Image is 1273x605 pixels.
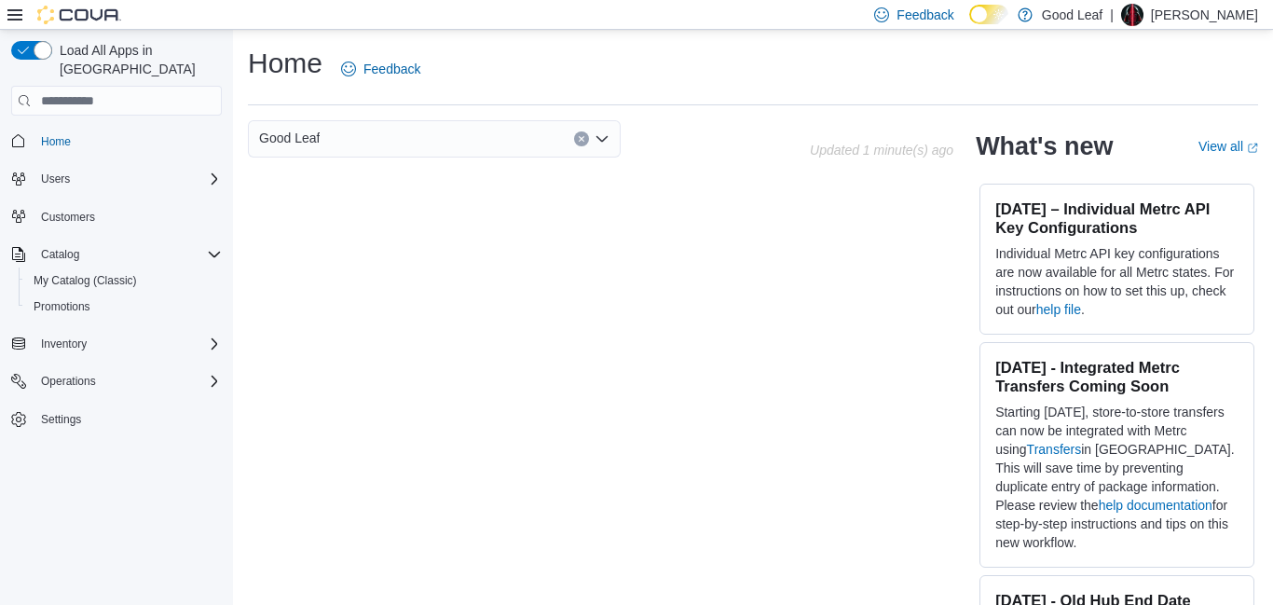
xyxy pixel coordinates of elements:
[26,296,98,318] a: Promotions
[1042,4,1102,26] p: Good Leaf
[34,370,103,392] button: Operations
[897,6,953,24] span: Feedback
[19,294,229,320] button: Promotions
[41,412,81,427] span: Settings
[810,143,953,158] p: Updated 1 minute(s) ago
[34,129,222,152] span: Home
[34,206,103,228] a: Customers
[34,407,222,431] span: Settings
[11,119,222,481] nav: Complex example
[34,243,222,266] span: Catalog
[41,337,87,351] span: Inventory
[574,131,589,146] button: Clear input
[26,269,222,292] span: My Catalog (Classic)
[34,168,222,190] span: Users
[248,45,322,82] h1: Home
[4,203,229,230] button: Customers
[37,6,121,24] img: Cova
[969,5,1008,24] input: Dark Mode
[34,408,89,431] a: Settings
[4,241,229,268] button: Catalog
[41,172,70,186] span: Users
[1198,139,1258,154] a: View allExternal link
[595,131,609,146] button: Open list of options
[1036,302,1081,317] a: help file
[41,374,96,389] span: Operations
[4,331,229,357] button: Inventory
[34,299,90,314] span: Promotions
[41,210,95,225] span: Customers
[1151,4,1258,26] p: [PERSON_NAME]
[334,50,428,88] a: Feedback
[34,333,222,355] span: Inventory
[4,127,229,154] button: Home
[995,244,1239,319] p: Individual Metrc API key configurations are now available for all Metrc states. For instructions ...
[969,24,970,25] span: Dark Mode
[34,273,137,288] span: My Catalog (Classic)
[34,131,78,153] a: Home
[41,134,71,149] span: Home
[4,406,229,433] button: Settings
[1121,4,1143,26] div: Ryan Liguori
[34,333,94,355] button: Inventory
[4,368,229,394] button: Operations
[1110,4,1114,26] p: |
[41,247,79,262] span: Catalog
[363,60,420,78] span: Feedback
[995,199,1239,237] h3: [DATE] – Individual Metrc API Key Configurations
[976,131,1113,161] h2: What's new
[995,403,1239,552] p: Starting [DATE], store-to-store transfers can now be integrated with Metrc using in [GEOGRAPHIC_D...
[259,127,320,149] span: Good Leaf
[1247,143,1258,154] svg: External link
[34,243,87,266] button: Catalog
[26,296,222,318] span: Promotions
[1027,442,1082,457] a: Transfers
[995,358,1239,395] h3: [DATE] - Integrated Metrc Transfers Coming Soon
[1099,498,1212,513] a: help documentation
[34,370,222,392] span: Operations
[34,168,77,190] button: Users
[19,268,229,294] button: My Catalog (Classic)
[4,166,229,192] button: Users
[34,205,222,228] span: Customers
[52,41,222,78] span: Load All Apps in [GEOGRAPHIC_DATA]
[26,269,144,292] a: My Catalog (Classic)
